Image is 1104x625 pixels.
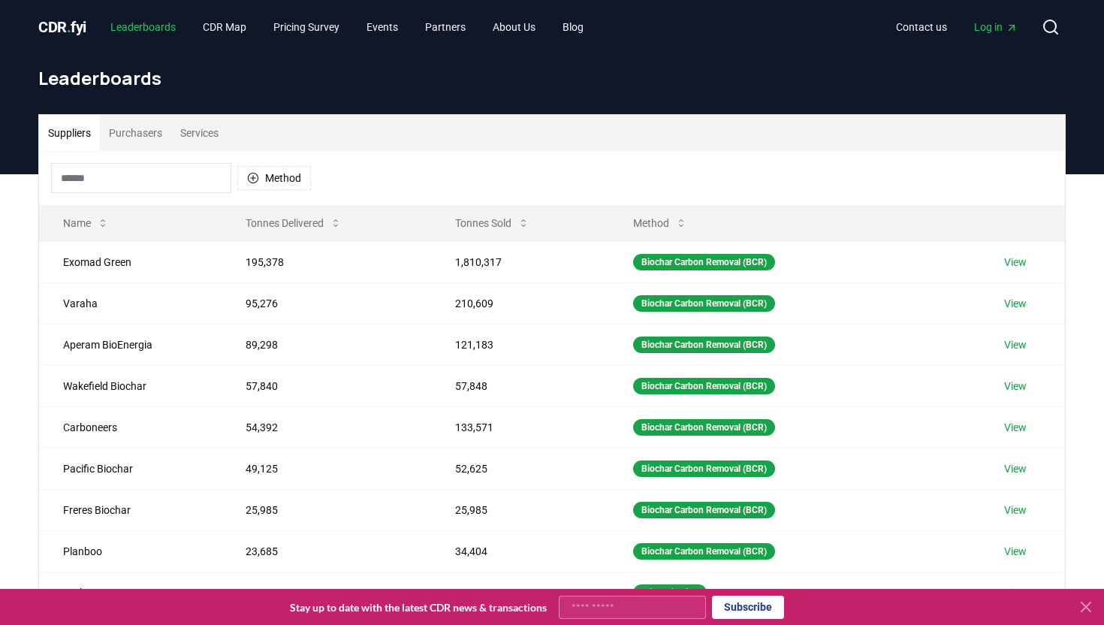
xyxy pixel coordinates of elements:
div: Biochar Carbon Removal (BCR) [633,254,775,270]
td: 49,125 [222,448,431,489]
a: Pricing Survey [261,14,351,41]
td: 54,392 [222,406,431,448]
a: Contact us [884,14,959,41]
a: View [1004,544,1027,559]
a: About Us [481,14,547,41]
a: View [1004,585,1027,600]
td: 89,298 [222,324,431,365]
button: Method [621,208,699,238]
button: Method [237,166,311,190]
td: 210,609 [431,282,609,324]
a: View [1004,420,1027,435]
td: 195,378 [222,241,431,282]
nav: Main [98,14,596,41]
td: 34,404 [431,530,609,572]
div: Biochar Carbon Removal (BCR) [633,337,775,353]
td: 52,625 [431,448,609,489]
a: View [1004,379,1027,394]
td: Carboneers [39,406,222,448]
td: Planboo [39,530,222,572]
div: Biochar Carbon Removal (BCR) [633,502,775,518]
td: Varaha [39,282,222,324]
button: Purchasers [100,115,171,151]
a: CDR.fyi [38,17,86,38]
td: 57,840 [222,365,431,406]
a: Log in [962,14,1030,41]
div: Biochar Carbon Removal (BCR) [633,295,775,312]
td: Freres Biochar [39,489,222,530]
span: Log in [974,20,1018,35]
button: Tonnes Sold [443,208,541,238]
td: 23,191 [222,572,431,613]
a: Leaderboards [98,14,188,41]
td: Aperam BioEnergia [39,324,222,365]
nav: Main [884,14,1030,41]
div: Biochar Carbon Removal (BCR) [633,419,775,436]
td: 121,183 [431,324,609,365]
button: Name [51,208,121,238]
a: View [1004,296,1027,311]
td: Pacific Biochar [39,448,222,489]
a: CDR Map [191,14,258,41]
a: View [1004,461,1027,476]
button: Suppliers [39,115,100,151]
td: 25,985 [431,489,609,530]
div: Mineralization [633,584,707,601]
button: Services [171,115,228,151]
a: Events [354,14,410,41]
td: 36,979 [431,572,609,613]
td: 1,810,317 [431,241,609,282]
span: CDR fyi [38,18,86,36]
td: Wakefield Biochar [39,365,222,406]
h1: Leaderboards [38,66,1066,90]
td: 25,985 [222,489,431,530]
a: View [1004,503,1027,518]
div: Biochar Carbon Removal (BCR) [633,378,775,394]
div: Biochar Carbon Removal (BCR) [633,460,775,477]
button: Tonnes Delivered [234,208,354,238]
td: 23,685 [222,530,431,572]
td: 95,276 [222,282,431,324]
td: 57,848 [431,365,609,406]
a: Partners [413,14,478,41]
td: Exomad Green [39,241,222,282]
a: Blog [550,14,596,41]
a: View [1004,255,1027,270]
td: CarbonCure [39,572,222,613]
td: 133,571 [431,406,609,448]
span: . [67,18,71,36]
div: Biochar Carbon Removal (BCR) [633,543,775,560]
a: View [1004,337,1027,352]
